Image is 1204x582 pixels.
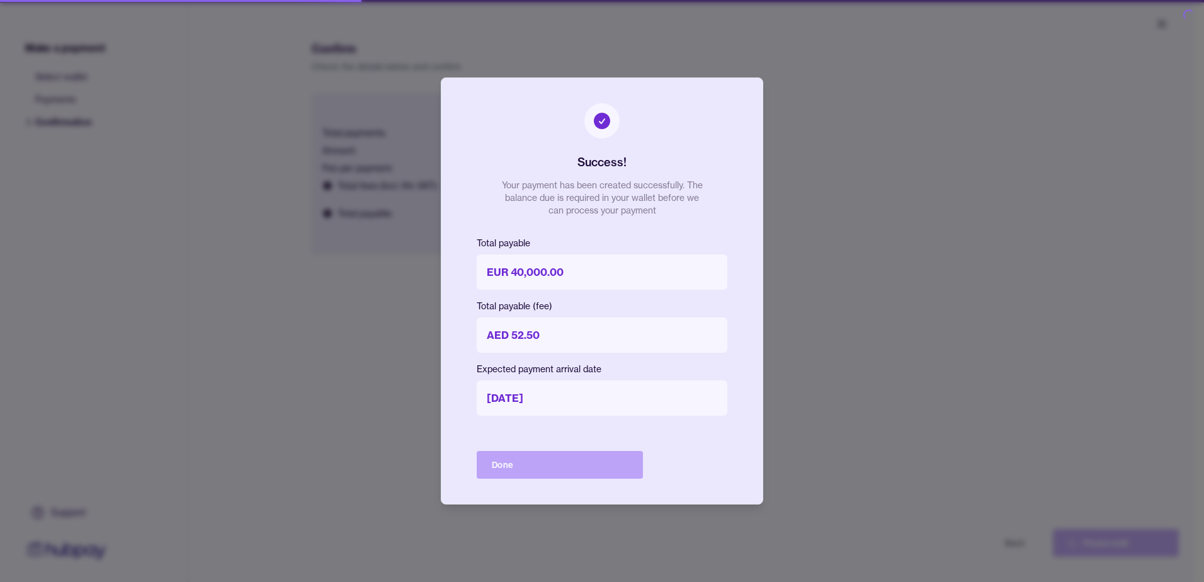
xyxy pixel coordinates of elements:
[477,300,727,312] p: Total payable (fee)
[477,380,727,416] p: [DATE]
[477,363,727,375] p: Expected payment arrival date
[501,179,703,217] p: Your payment has been created successfully. The balance due is required in your wallet before we ...
[477,254,727,290] p: EUR 40,000.00
[577,154,627,171] h2: Success!
[477,317,727,353] p: AED 52.50
[477,237,727,249] p: Total payable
